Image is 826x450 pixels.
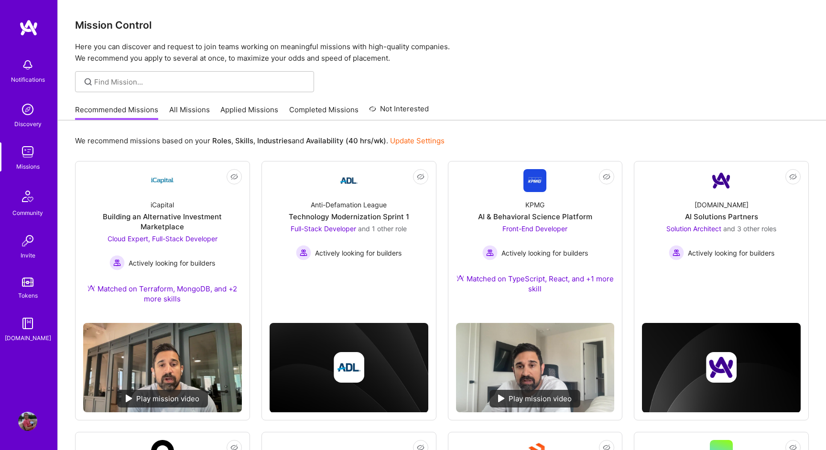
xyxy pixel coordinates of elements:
span: Full-Stack Developer [291,225,356,233]
img: logo [19,19,38,36]
div: Anti-Defamation League [311,200,387,210]
b: Industries [257,136,292,145]
div: Community [12,208,43,218]
div: AI & Behavioral Science Platform [478,212,592,222]
img: No Mission [83,323,242,412]
img: Company logo [334,352,364,383]
a: Not Interested [369,103,429,120]
a: Company LogoiCapitalBuilding an Alternative Investment MarketplaceCloud Expert, Full-Stack Develo... [83,169,242,315]
a: All Missions [169,105,210,120]
i: icon EyeClosed [789,173,797,181]
p: Here you can discover and request to join teams working on meaningful missions with high-quality ... [75,41,809,64]
span: Actively looking for builders [501,248,588,258]
img: Actively looking for builders [109,255,125,270]
img: teamwork [18,142,37,161]
a: Completed Missions [289,105,359,120]
i: icon SearchGrey [83,76,94,87]
span: Actively looking for builders [315,248,402,258]
span: Actively looking for builders [688,248,774,258]
img: Invite [18,231,37,250]
i: icon EyeClosed [417,173,424,181]
input: Find Mission... [94,77,307,87]
div: Missions [16,161,40,171]
img: cover [270,323,428,413]
span: Solution Architect [666,225,721,233]
div: Technology Modernization Sprint 1 [289,212,409,222]
div: iCapital [151,200,174,210]
img: Actively looking for builders [296,245,311,260]
img: play [126,395,132,402]
img: Community [16,185,39,208]
div: Discovery [14,119,42,129]
div: Tokens [18,290,38,300]
div: KPMG [525,200,544,210]
div: Notifications [11,75,45,85]
img: play [498,395,505,402]
img: Company Logo [151,169,174,192]
img: bell [18,55,37,75]
a: User Avatar [16,412,40,431]
img: cover [642,323,801,413]
img: Ateam Purple Icon [87,284,95,292]
span: Front-End Developer [502,225,567,233]
a: Recommended Missions [75,105,158,120]
i: icon EyeClosed [603,173,610,181]
img: User Avatar [18,412,37,431]
img: Company logo [706,352,737,383]
b: Skills [235,136,253,145]
img: Ateam Purple Icon [456,274,464,282]
div: [DOMAIN_NAME] [695,200,749,210]
div: Building an Alternative Investment Marketplace [83,212,242,232]
i: icon EyeClosed [230,173,238,181]
img: Actively looking for builders [482,245,498,260]
b: Availability (40 hrs/wk) [306,136,386,145]
span: Actively looking for builders [129,258,215,268]
a: Company Logo[DOMAIN_NAME]AI Solutions PartnersSolution Architect and 3 other rolesActively lookin... [642,169,801,287]
img: No Mission [456,323,615,412]
div: Matched on TypeScript, React, and +1 more skill [456,274,615,294]
img: Company Logo [710,169,733,192]
img: tokens [22,278,33,287]
span: Cloud Expert, Full-Stack Developer [108,235,217,243]
img: guide book [18,314,37,333]
a: Company LogoAnti-Defamation LeagueTechnology Modernization Sprint 1Full-Stack Developer and 1 oth... [270,169,428,287]
b: Roles [212,136,231,145]
div: Invite [21,250,35,260]
div: Matched on Terraform, MongoDB, and +2 more skills [83,284,242,304]
div: Play mission video [117,390,208,407]
h3: Mission Control [75,19,809,31]
a: Update Settings [390,136,445,145]
span: and 3 other roles [723,225,776,233]
span: and 1 other role [358,225,407,233]
img: Company Logo [523,169,546,192]
a: Company LogoKPMGAI & Behavioral Science PlatformFront-End Developer Actively looking for builders... [456,169,615,315]
img: Company Logo [337,169,360,192]
a: Applied Missions [220,105,278,120]
div: Play mission video [489,390,580,407]
p: We recommend missions based on your , , and . [75,136,445,146]
div: AI Solutions Partners [685,212,758,222]
img: discovery [18,100,37,119]
div: [DOMAIN_NAME] [5,333,51,343]
img: Actively looking for builders [669,245,684,260]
